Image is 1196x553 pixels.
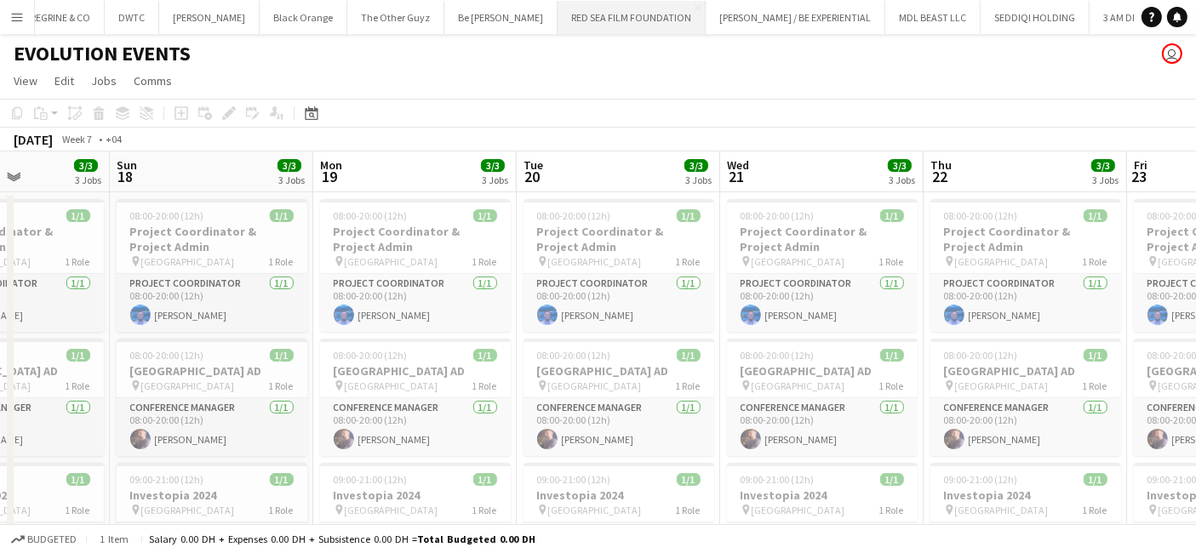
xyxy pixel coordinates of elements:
[1084,349,1107,362] span: 1/1
[1131,167,1147,186] span: 23
[955,504,1049,516] span: [GEOGRAPHIC_DATA]
[955,379,1049,392] span: [GEOGRAPHIC_DATA]
[1084,473,1107,486] span: 1/1
[930,363,1121,379] h3: [GEOGRAPHIC_DATA] AD
[117,339,307,456] app-job-card: 08:00-20:00 (12h)1/1[GEOGRAPHIC_DATA] AD [GEOGRAPHIC_DATA]1 RoleConference Manager1/108:00-20:00 ...
[320,199,511,332] div: 08:00-20:00 (12h)1/1Project Coordinator & Project Admin [GEOGRAPHIC_DATA]1 RoleProject Coordinato...
[741,473,815,486] span: 09:00-21:00 (12h)
[66,379,90,392] span: 1 Role
[444,1,558,34] button: Be [PERSON_NAME]
[117,274,307,332] app-card-role: Project Coordinator1/108:00-20:00 (12h)[PERSON_NAME]
[345,379,438,392] span: [GEOGRAPHIC_DATA]
[66,349,90,362] span: 1/1
[320,363,511,379] h3: [GEOGRAPHIC_DATA] AD
[1084,209,1107,222] span: 1/1
[727,398,918,456] app-card-role: Conference Manager1/108:00-20:00 (12h)[PERSON_NAME]
[91,73,117,88] span: Jobs
[1090,1,1176,34] button: 3 AM DIGITAL
[706,1,885,34] button: [PERSON_NAME] / BE EXPERIENTIAL
[141,255,235,268] span: [GEOGRAPHIC_DATA]
[269,255,294,268] span: 1 Role
[727,363,918,379] h3: [GEOGRAPHIC_DATA] AD
[472,504,497,516] span: 1 Role
[930,274,1121,332] app-card-role: Project Coordinator1/108:00-20:00 (12h)[PERSON_NAME]
[676,504,701,516] span: 1 Role
[1134,157,1147,173] span: Fri
[1083,255,1107,268] span: 1 Role
[676,379,701,392] span: 1 Role
[727,274,918,332] app-card-role: Project Coordinator1/108:00-20:00 (12h)[PERSON_NAME]
[684,159,708,172] span: 3/3
[727,487,918,503] h3: Investopia 2024
[117,199,307,332] app-job-card: 08:00-20:00 (12h)1/1Project Coordinator & Project Admin [GEOGRAPHIC_DATA]1 RoleProject Coordinato...
[752,255,845,268] span: [GEOGRAPHIC_DATA]
[548,504,642,516] span: [GEOGRAPHIC_DATA]
[417,533,535,545] span: Total Budgeted 0.00 DH
[1083,504,1107,516] span: 1 Role
[66,255,90,268] span: 1 Role
[1162,43,1182,64] app-user-avatar: Glenda Castelino
[320,398,511,456] app-card-role: Conference Manager1/108:00-20:00 (12h)[PERSON_NAME]
[117,398,307,456] app-card-role: Conference Manager1/108:00-20:00 (12h)[PERSON_NAME]
[558,1,706,34] button: RED SEA FILM FOUNDATION
[537,209,611,222] span: 08:00-20:00 (12h)
[524,487,714,503] h3: Investopia 2024
[885,1,981,34] button: MDL BEAST LLC
[930,199,1121,332] div: 08:00-20:00 (12h)1/1Project Coordinator & Project Admin [GEOGRAPHIC_DATA]1 RoleProject Coordinato...
[930,224,1121,254] h3: Project Coordinator & Project Admin
[74,159,98,172] span: 3/3
[752,379,845,392] span: [GEOGRAPHIC_DATA]
[320,274,511,332] app-card-role: Project Coordinator1/108:00-20:00 (12h)[PERSON_NAME]
[14,131,53,148] div: [DATE]
[524,398,714,456] app-card-role: Conference Manager1/108:00-20:00 (12h)[PERSON_NAME]
[944,209,1018,222] span: 08:00-20:00 (12h)
[880,473,904,486] span: 1/1
[7,70,44,92] a: View
[14,73,37,88] span: View
[677,473,701,486] span: 1/1
[481,159,505,172] span: 3/3
[345,504,438,516] span: [GEOGRAPHIC_DATA]
[524,199,714,332] app-job-card: 08:00-20:00 (12h)1/1Project Coordinator & Project Admin [GEOGRAPHIC_DATA]1 RoleProject Coordinato...
[676,255,701,268] span: 1 Role
[84,70,123,92] a: Jobs
[1091,159,1115,172] span: 3/3
[482,174,508,186] div: 3 Jobs
[537,349,611,362] span: 08:00-20:00 (12h)
[888,159,912,172] span: 3/3
[685,174,712,186] div: 3 Jobs
[524,224,714,254] h3: Project Coordinator & Project Admin
[524,363,714,379] h3: [GEOGRAPHIC_DATA] AD
[537,473,611,486] span: 09:00-21:00 (12h)
[347,1,444,34] button: The Other Guyz
[320,339,511,456] div: 08:00-20:00 (12h)1/1[GEOGRAPHIC_DATA] AD [GEOGRAPHIC_DATA]1 RoleConference Manager1/108:00-20:00 ...
[724,167,749,186] span: 21
[524,339,714,456] app-job-card: 08:00-20:00 (12h)1/1[GEOGRAPHIC_DATA] AD [GEOGRAPHIC_DATA]1 RoleConference Manager1/108:00-20:00 ...
[318,167,342,186] span: 19
[345,255,438,268] span: [GEOGRAPHIC_DATA]
[130,209,204,222] span: 08:00-20:00 (12h)
[75,174,101,186] div: 3 Jobs
[930,339,1121,456] app-job-card: 08:00-20:00 (12h)1/1[GEOGRAPHIC_DATA] AD [GEOGRAPHIC_DATA]1 RoleConference Manager1/108:00-20:00 ...
[127,70,179,92] a: Comms
[114,167,137,186] span: 18
[9,530,79,549] button: Budgeted
[334,349,408,362] span: 08:00-20:00 (12h)
[1092,174,1119,186] div: 3 Jobs
[27,533,77,545] span: Budgeted
[727,339,918,456] app-job-card: 08:00-20:00 (12h)1/1[GEOGRAPHIC_DATA] AD [GEOGRAPHIC_DATA]1 RoleConference Manager1/108:00-20:00 ...
[879,504,904,516] span: 1 Role
[94,533,134,545] span: 1 item
[278,159,301,172] span: 3/3
[548,255,642,268] span: [GEOGRAPHIC_DATA]
[727,199,918,332] app-job-card: 08:00-20:00 (12h)1/1Project Coordinator & Project Admin [GEOGRAPHIC_DATA]1 RoleProject Coordinato...
[1083,379,1107,392] span: 1 Role
[117,157,137,173] span: Sun
[524,157,543,173] span: Tue
[928,167,952,186] span: 22
[880,209,904,222] span: 1/1
[752,504,845,516] span: [GEOGRAPHIC_DATA]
